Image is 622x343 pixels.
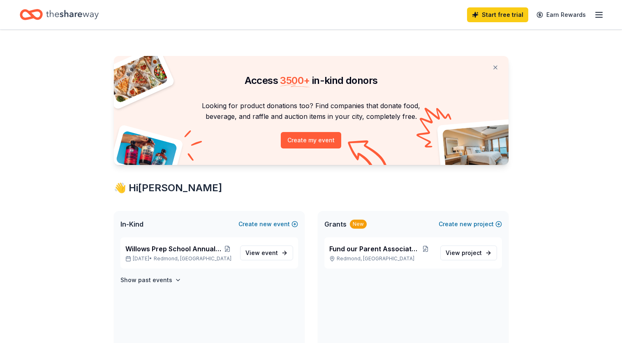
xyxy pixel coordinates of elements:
[462,249,482,256] span: project
[125,244,222,254] span: Willows Prep School Annual Auction/Gala
[104,51,169,104] img: Pizza
[329,244,418,254] span: Fund our Parent Association
[329,255,434,262] p: Redmond, [GEOGRAPHIC_DATA]
[446,248,482,258] span: View
[120,275,172,285] h4: Show past events
[439,219,502,229] button: Createnewproject
[240,246,293,260] a: View event
[532,7,591,22] a: Earn Rewards
[350,220,367,229] div: New
[261,249,278,256] span: event
[259,219,272,229] span: new
[467,7,528,22] a: Start free trial
[281,132,341,148] button: Create my event
[348,140,389,171] img: Curvy arrow
[154,255,231,262] span: Redmond, [GEOGRAPHIC_DATA]
[280,74,310,86] span: 3500 +
[324,219,347,229] span: Grants
[440,246,497,260] a: View project
[238,219,298,229] button: Createnewevent
[20,5,99,24] a: Home
[114,181,509,195] div: 👋 Hi [PERSON_NAME]
[120,219,143,229] span: In-Kind
[245,74,378,86] span: Access in-kind donors
[120,275,181,285] button: Show past events
[124,100,499,122] p: Looking for product donations too? Find companies that donate food, beverage, and raffle and auct...
[245,248,278,258] span: View
[125,255,234,262] p: [DATE] •
[460,219,472,229] span: new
